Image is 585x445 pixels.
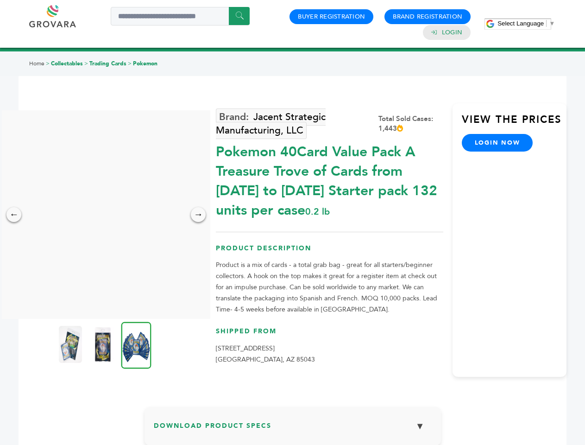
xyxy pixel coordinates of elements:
[191,207,206,222] div: →
[154,416,432,443] h3: Download Product Specs
[111,7,250,25] input: Search a product or brand...
[298,13,365,21] a: Buyer Registration
[378,114,443,133] div: Total Sold Cases: 1,443
[442,28,462,37] a: Login
[6,207,21,222] div: ←
[29,60,44,67] a: Home
[546,20,547,27] span: ​
[89,60,126,67] a: Trading Cards
[84,60,88,67] span: >
[549,20,555,27] span: ▼
[216,138,443,220] div: Pokemon 40Card Value Pack A Treasure Trove of Cards from [DATE] to [DATE] Starter pack 132 units ...
[216,260,443,315] p: Product is a mix of cards - a total grab bag - great for all starters/beginner collectors. A hook...
[497,20,544,27] span: Select Language
[46,60,50,67] span: >
[128,60,132,67] span: >
[305,205,330,218] span: 0.2 lb
[216,343,443,365] p: [STREET_ADDRESS] [GEOGRAPHIC_DATA], AZ 85043
[462,134,533,152] a: login now
[51,60,83,67] a: Collectables
[91,326,114,363] img: Pokemon 40-Card Value Pack – A Treasure Trove of Cards from 1996 to 2024 - Starter pack! 132 unit...
[393,13,462,21] a: Brand Registration
[59,326,82,363] img: Pokemon 40-Card Value Pack – A Treasure Trove of Cards from 1996 to 2024 - Starter pack! 132 unit...
[216,244,443,260] h3: Product Description
[216,327,443,343] h3: Shipped From
[462,113,566,134] h3: View the Prices
[497,20,555,27] a: Select Language​
[409,416,432,436] button: ▼
[216,108,326,139] a: Jacent Strategic Manufacturing, LLC
[133,60,157,67] a: Pokemon
[121,322,151,369] img: Pokemon 40-Card Value Pack – A Treasure Trove of Cards from 1996 to 2024 - Starter pack! 132 unit...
